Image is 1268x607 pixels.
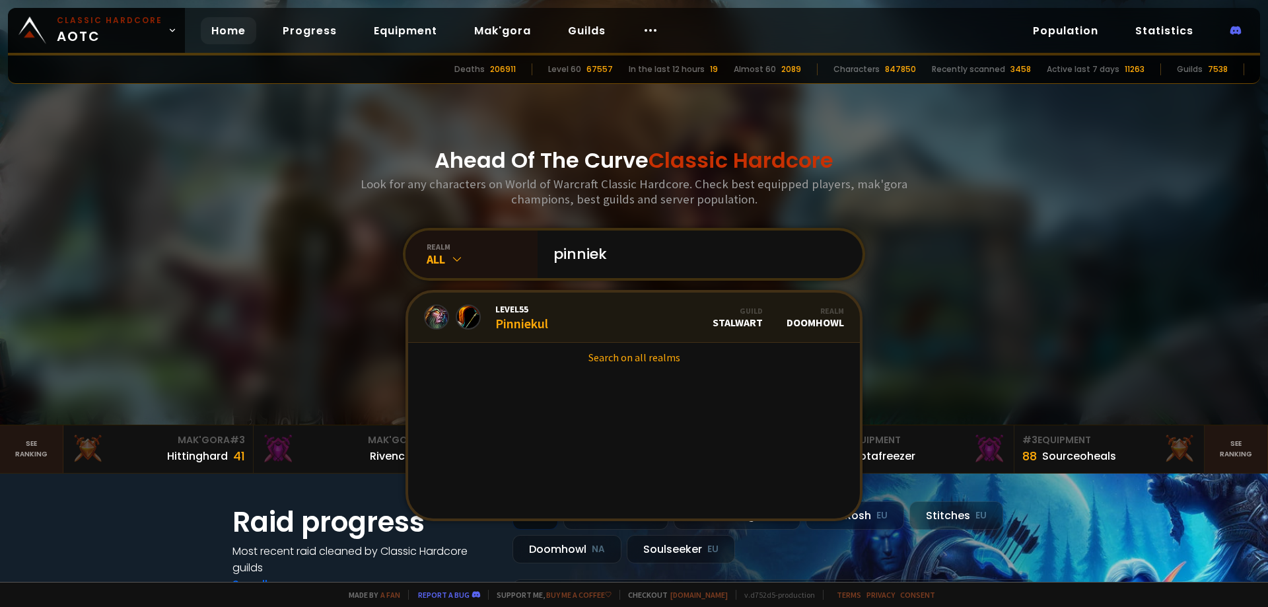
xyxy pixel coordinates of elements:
div: 3458 [1010,63,1031,75]
div: Sourceoheals [1042,448,1116,464]
div: 88 [1022,447,1037,465]
a: See all progress [232,577,318,592]
span: Classic Hardcore [649,145,833,175]
div: Nek'Rosh [806,501,904,530]
div: Doomhowl [787,306,844,329]
div: Realm [787,306,844,316]
div: Soulseeker [627,535,735,563]
small: EU [876,509,888,522]
span: Support me, [488,590,612,600]
div: Recently scanned [932,63,1005,75]
a: Seeranking [1205,425,1268,473]
div: Stitches [909,501,1003,530]
a: Privacy [866,590,895,600]
a: Report a bug [418,590,470,600]
small: EU [975,509,987,522]
div: 19 [710,63,718,75]
div: 847850 [885,63,916,75]
a: #2Equipment88Notafreezer [824,425,1014,473]
div: 41 [233,447,245,465]
div: Hittinghard [167,448,228,464]
div: 206911 [490,63,516,75]
span: AOTC [57,15,162,46]
div: Almost 60 [734,63,776,75]
span: # 3 [1022,433,1038,446]
small: NA [592,543,605,556]
a: Mak'Gora#3Hittinghard41 [63,425,254,473]
a: Classic HardcoreAOTC [8,8,185,53]
div: Pinniekul [495,303,548,332]
div: In the last 12 hours [629,63,705,75]
a: Terms [837,590,861,600]
div: Characters [833,63,880,75]
a: a fan [380,590,400,600]
div: 7538 [1208,63,1228,75]
div: 2089 [781,63,801,75]
div: Level 60 [548,63,581,75]
input: Search a character... [546,231,847,278]
a: Guilds [557,17,616,44]
small: EU [707,543,719,556]
a: Mak'gora [464,17,542,44]
div: Notafreezer [852,448,915,464]
a: Search on all realms [408,343,860,372]
div: Equipment [1022,433,1196,447]
span: v. d752d5 - production [736,590,815,600]
span: # 3 [230,433,245,446]
div: Doomhowl [512,535,621,563]
span: Checkout [619,590,728,600]
a: Progress [272,17,347,44]
div: Equipment [832,433,1006,447]
a: Consent [900,590,935,600]
span: Level 55 [495,303,548,315]
div: Guild [713,306,763,316]
div: Active last 7 days [1047,63,1119,75]
div: Guilds [1177,63,1203,75]
div: Rivench [370,448,411,464]
small: Classic Hardcore [57,15,162,26]
div: 11263 [1125,63,1145,75]
a: #3Equipment88Sourceoheals [1014,425,1205,473]
div: Mak'Gora [262,433,435,447]
a: Home [201,17,256,44]
div: Mak'Gora [71,433,245,447]
a: Equipment [363,17,448,44]
a: Buy me a coffee [546,590,612,600]
a: [DOMAIN_NAME] [670,590,728,600]
h4: Most recent raid cleaned by Classic Hardcore guilds [232,543,497,576]
h3: Look for any characters on World of Warcraft Classic Hardcore. Check best equipped players, mak'g... [355,176,913,207]
h1: Ahead Of The Curve [435,145,833,176]
div: 67557 [586,63,613,75]
a: Level55PinniekulGuildStalwartRealmDoomhowl [408,293,860,343]
span: Made by [341,590,400,600]
a: Statistics [1125,17,1204,44]
div: Stalwart [713,306,763,329]
div: realm [427,242,538,252]
a: Population [1022,17,1109,44]
div: All [427,252,538,267]
h1: Raid progress [232,501,497,543]
div: Deaths [454,63,485,75]
a: Mak'Gora#2Rivench100 [254,425,444,473]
